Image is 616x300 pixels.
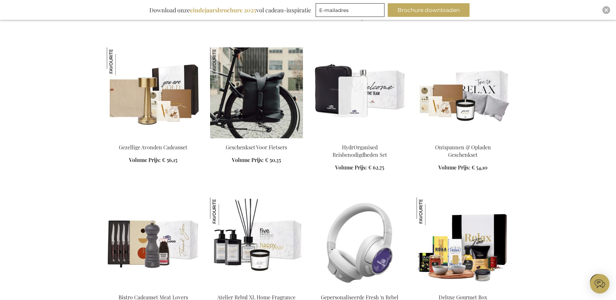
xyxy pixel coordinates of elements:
[417,136,509,142] a: Relax & Recharge Gift Set
[335,164,367,171] span: Volume Prijs:
[333,144,387,158] a: HydrOrganised Reisbenodigdheden Set
[388,3,470,17] button: Brochure downloaden
[417,197,509,288] img: ARCA-20055
[210,286,303,292] a: Atelier Rebul XL Home Fragrance Box Atelier Rebul XL Home Fragrance Box
[313,286,406,292] a: Personalised Fresh 'n Rebel Clam Fuse Headphone - Ice Grey
[107,47,135,75] img: Gezellige Avonden Cadeauset
[210,197,303,288] img: Atelier Rebul XL Home Fragrance Box
[417,286,509,292] a: ARCA-20055 Deluxe Gourmet Box
[119,144,187,151] a: Gezellige Avonden Cadeauset
[210,197,238,225] img: Atelier Rebul XL Home Fragrance Box
[210,47,238,75] img: Geschenkset Voor Fietsers
[107,136,200,142] a: Cosy Evenings Gift Set Gezellige Avonden Cadeauset
[316,3,386,19] form: marketing offers and promotions
[417,197,445,225] img: Deluxe Gourmet Box
[369,14,384,21] span: € 12,10
[107,197,200,288] img: Bistro Cadeauset Meat Lovers
[313,136,406,142] a: HydrOrganised Travel Essentials Set
[335,14,367,21] span: Volume Prijs:
[316,3,384,17] input: E-mailadres
[335,164,384,171] a: Volume Prijs: € 62,75
[602,6,610,14] div: Close
[107,286,200,292] a: Bistro Cadeauset Meat Lovers
[190,6,256,14] b: eindejaarsbrochure 2025
[162,156,177,163] span: € 56,15
[438,164,470,171] span: Volume Prijs:
[210,47,303,138] img: Geschenkset Voor Fietsers
[471,164,487,171] span: € 54,10
[129,156,161,163] span: Volume Prijs:
[435,144,491,158] a: Ontspannen & Opladen Geschenkset
[313,197,406,288] img: Personalised Fresh 'n Rebel Clam Fuse Headphone - Ice Grey
[417,47,509,138] img: Relax & Recharge Gift Set
[438,164,487,171] a: Volume Prijs: € 54,10
[146,3,314,17] div: Download onze vol cadeau-inspiratie
[107,47,200,138] img: Cosy Evenings Gift Set
[590,274,610,294] iframe: belco-activator-frame
[604,8,608,12] img: Close
[368,164,384,171] span: € 62,75
[313,47,406,138] img: HydrOrganised Travel Essentials Set
[129,156,177,164] a: Volume Prijs: € 56,15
